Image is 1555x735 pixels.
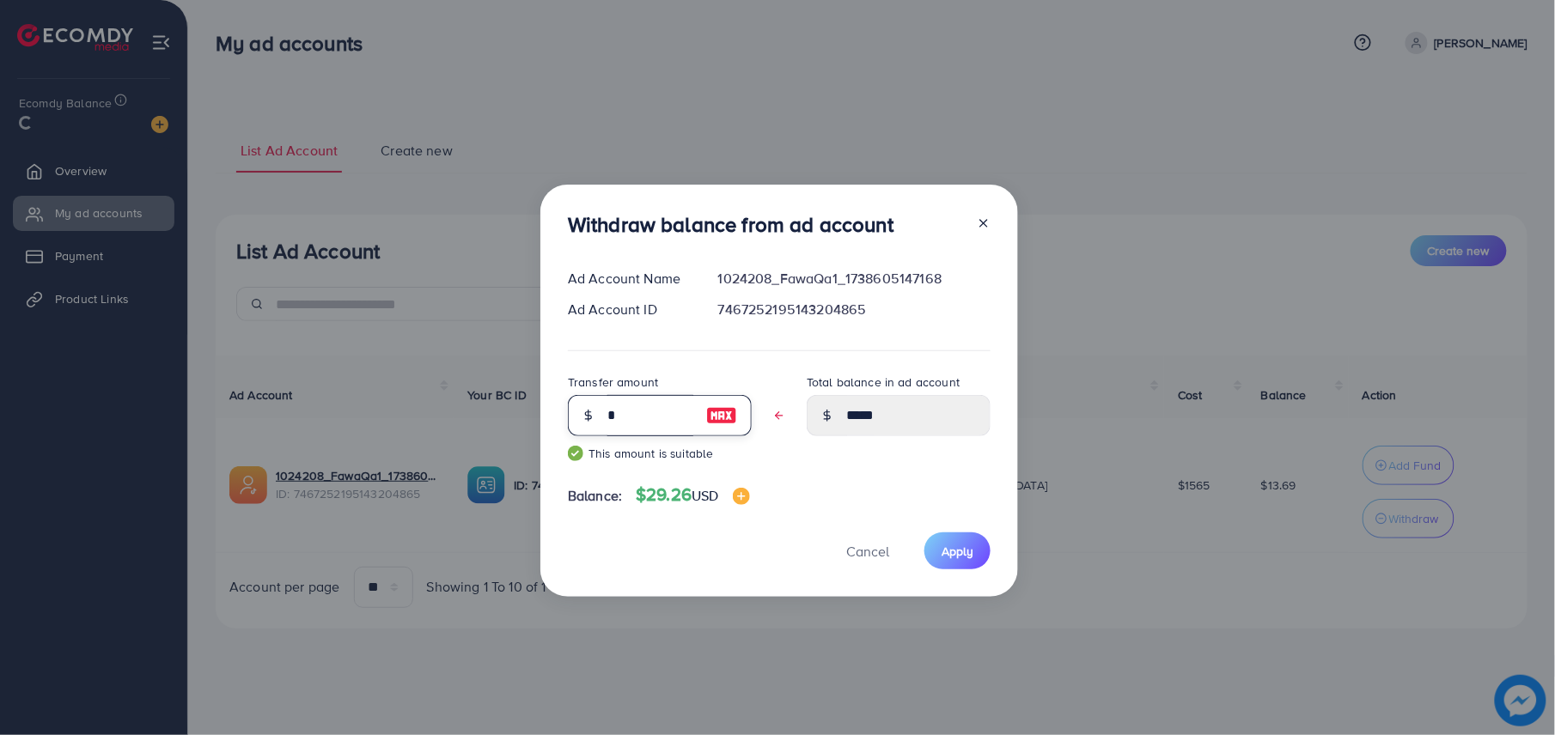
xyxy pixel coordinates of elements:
[554,300,704,319] div: Ad Account ID
[554,269,704,289] div: Ad Account Name
[706,405,737,426] img: image
[942,543,973,560] span: Apply
[807,374,960,391] label: Total balance in ad account
[825,532,911,569] button: Cancel
[846,542,889,561] span: Cancel
[568,212,893,237] h3: Withdraw balance from ad account
[704,300,1004,319] div: 7467252195143204865
[733,488,750,505] img: image
[704,269,1004,289] div: 1024208_FawaQa1_1738605147168
[924,532,991,569] button: Apply
[636,484,749,506] h4: $29.26
[692,486,718,505] span: USD
[568,374,658,391] label: Transfer amount
[568,486,622,506] span: Balance:
[568,445,752,462] small: This amount is suitable
[568,446,583,461] img: guide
